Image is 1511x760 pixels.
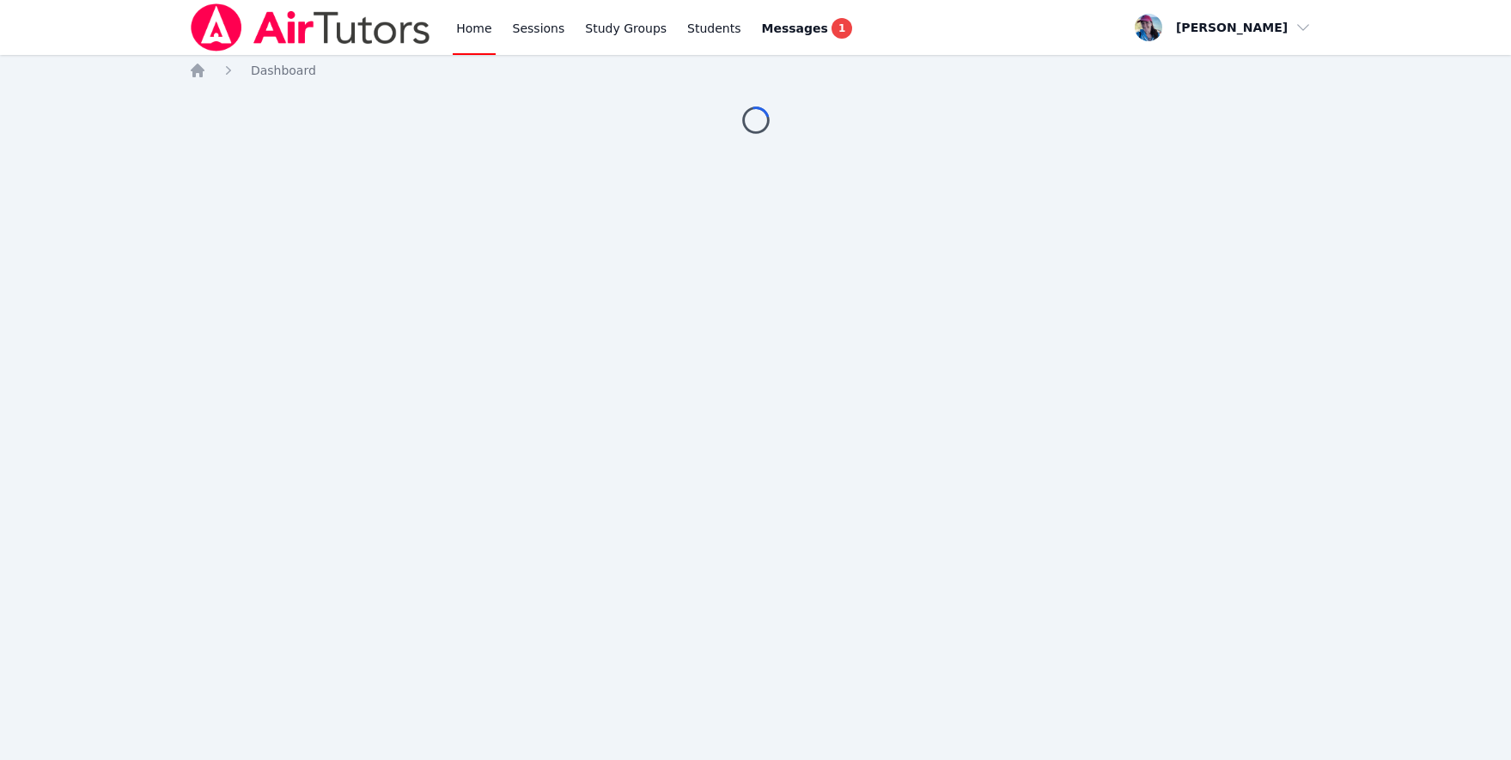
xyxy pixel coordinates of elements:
[251,62,316,79] a: Dashboard
[251,64,316,77] span: Dashboard
[189,3,432,52] img: Air Tutors
[832,18,852,39] span: 1
[189,62,1322,79] nav: Breadcrumb
[762,20,828,37] span: Messages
